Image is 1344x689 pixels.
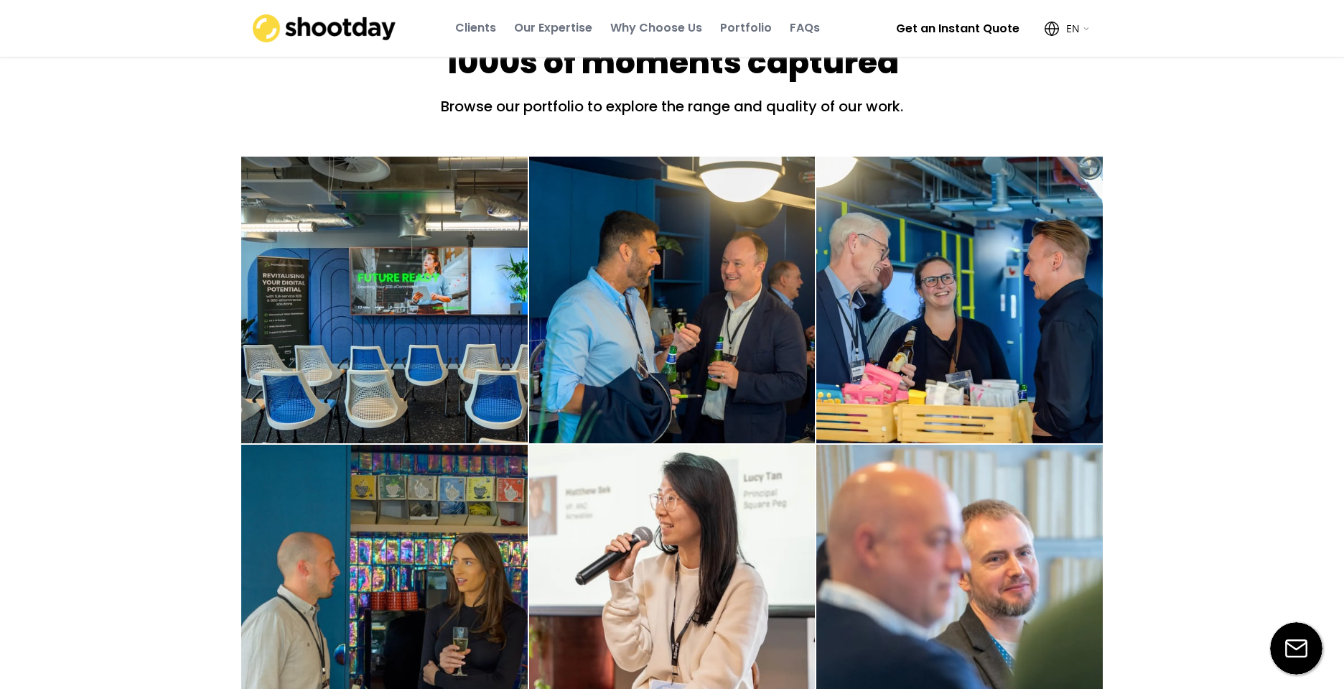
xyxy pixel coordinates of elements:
img: Icon%20feather-globe%20%281%29.svg [1045,22,1059,36]
img: Event-intl-1%20%E2%80%93%20128-topaz-face-denoise.webp [816,157,1103,443]
div: Portfolio [720,20,772,36]
button: Get an Instant Quote [878,10,1037,47]
div: Our Expertise [514,20,592,36]
div: Why Choose Us [610,20,702,36]
img: Event-intl-1%20%E2%80%93%20108.webp [529,157,816,443]
div: FAQs [790,20,820,36]
img: shootday_logo.png [253,14,396,42]
div: Clients [455,20,496,36]
div: 1000s of moments captured [446,40,899,85]
img: email-icon%20%281%29.svg [1270,622,1322,675]
img: Event-intl-1%20%E2%80%93%20107.webp [241,157,528,443]
div: Browse our portfolio to explore the range and quality of our work. [385,96,959,128]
